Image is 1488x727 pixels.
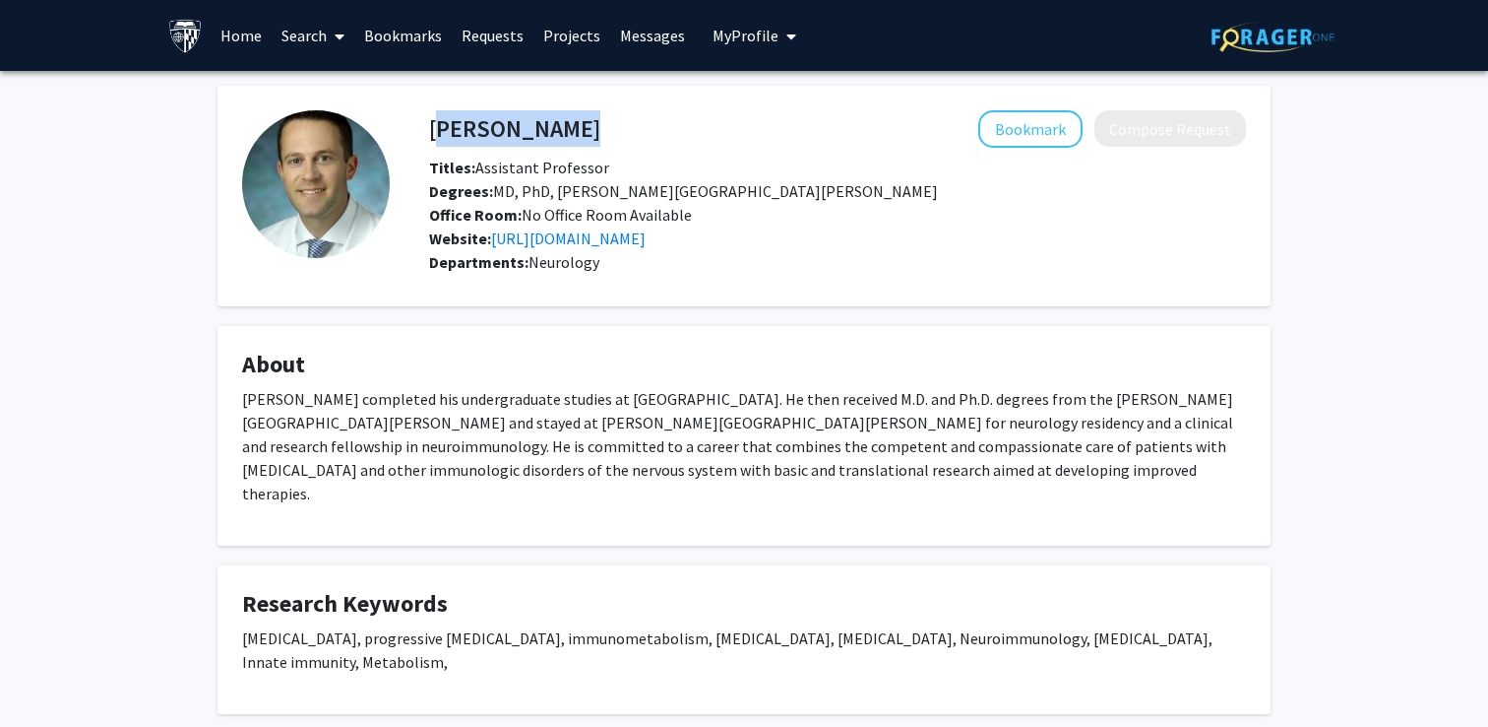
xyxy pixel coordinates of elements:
[429,205,522,225] b: Office Room:
[242,590,1246,619] h4: Research Keywords
[713,26,778,45] span: My Profile
[429,158,609,177] span: Assistant Professor
[429,181,938,201] span: MD, PhD, [PERSON_NAME][GEOGRAPHIC_DATA][PERSON_NAME]
[211,1,272,70] a: Home
[429,205,692,225] span: No Office Room Available
[533,1,610,70] a: Projects
[429,229,491,248] b: Website:
[978,110,1083,148] button: Add Michael Kornberg to Bookmarks
[242,351,1246,379] h4: About
[168,19,203,53] img: Johns Hopkins University Logo
[429,252,528,272] b: Departments:
[15,638,84,712] iframe: Chat
[491,229,646,248] a: Opens in a new tab
[242,627,1246,674] p: [MEDICAL_DATA], progressive [MEDICAL_DATA], immunometabolism, [MEDICAL_DATA], [MEDICAL_DATA], Neu...
[1211,22,1334,52] img: ForagerOne Logo
[610,1,695,70] a: Messages
[242,387,1246,505] p: [PERSON_NAME] completed his undergraduate studies at [GEOGRAPHIC_DATA]. He then received M.D. and...
[429,110,600,147] h4: [PERSON_NAME]
[354,1,452,70] a: Bookmarks
[429,158,475,177] b: Titles:
[272,1,354,70] a: Search
[528,252,599,272] span: Neurology
[1094,110,1246,147] button: Compose Request to Michael Kornberg
[452,1,533,70] a: Requests
[242,110,390,258] img: Profile Picture
[429,181,493,201] b: Degrees:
